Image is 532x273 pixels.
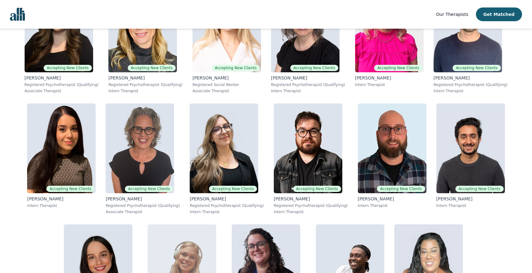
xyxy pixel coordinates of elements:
[274,209,348,214] p: Intern Therapist
[25,89,99,93] p: Associate Therapist
[106,203,180,208] p: Registered Psychotherapist (Qualifying)
[290,65,338,71] span: Accepting New Clients
[27,203,96,208] p: Intern Therapist
[434,89,508,93] p: Intern Therapist
[190,103,258,193] img: Joanna_Komisar
[436,203,505,208] p: Intern Therapist
[192,89,261,93] p: Associate Therapist
[434,82,508,87] p: Registered Psychotherapist (Qualifying)
[190,209,264,214] p: Intern Therapist
[125,186,173,192] span: Accepting New Clients
[353,98,431,219] a: Benjamin_BedeckiAccepting New Clients[PERSON_NAME]Intern Therapist
[108,75,183,81] p: [PERSON_NAME]
[269,98,353,219] a: Freddie_GiovaneAccepting New Clients[PERSON_NAME]Registered Psychotherapist (Qualifying)Intern Th...
[190,196,264,202] p: [PERSON_NAME]
[108,82,183,87] p: Registered Psychotherapist (Qualifying)
[374,65,422,71] span: Accepting New Clients
[355,82,424,87] p: Intern Therapist
[190,203,264,208] p: Registered Psychotherapist (Qualifying)
[106,209,180,214] p: Associate Therapist
[209,186,257,192] span: Accepting New Clients
[44,65,92,71] span: Accepting New Clients
[212,65,260,71] span: Accepting New Clients
[358,196,426,202] p: [PERSON_NAME]
[22,98,101,219] a: Heala_MaudoodiAccepting New Clients[PERSON_NAME]Intern Therapist
[377,186,425,192] span: Accepting New Clients
[27,103,96,193] img: Heala_Maudoodi
[293,186,341,192] span: Accepting New Clients
[101,98,185,219] a: Susan_AlbaumAccepting New Clients[PERSON_NAME]Registered Psychotherapist (Qualifying)Associate Th...
[431,98,510,219] a: Daniel_MendesAccepting New Clients[PERSON_NAME]Intern Therapist
[46,186,94,192] span: Accepting New Clients
[271,82,345,87] p: Registered Psychotherapist (Qualifying)
[436,12,468,17] span: Our Therapists
[453,65,501,71] span: Accepting New Clients
[436,11,468,18] a: Our Therapists
[436,103,505,193] img: Daniel_Mendes
[10,8,25,21] img: alli logo
[455,186,503,192] span: Accepting New Clients
[25,75,99,81] p: [PERSON_NAME]
[185,98,269,219] a: Joanna_KomisarAccepting New Clients[PERSON_NAME]Registered Psychotherapist (Qualifying)Intern The...
[106,196,180,202] p: [PERSON_NAME]
[476,7,522,21] button: Get Matched
[434,75,508,81] p: [PERSON_NAME]
[358,103,426,193] img: Benjamin_Bedecki
[271,75,345,81] p: [PERSON_NAME]
[355,75,424,81] p: [PERSON_NAME]
[192,75,261,81] p: [PERSON_NAME]
[108,89,183,93] p: Intern Therapist
[192,82,261,87] p: Registered Social Worker
[274,196,348,202] p: [PERSON_NAME]
[271,89,345,93] p: Intern Therapist
[106,103,174,193] img: Susan_Albaum
[27,196,96,202] p: [PERSON_NAME]
[358,203,426,208] p: Intern Therapist
[274,103,342,193] img: Freddie_Giovane
[128,65,176,71] span: Accepting New Clients
[274,203,348,208] p: Registered Psychotherapist (Qualifying)
[25,82,99,87] p: Registered Psychotherapist (Qualifying)
[436,196,505,202] p: [PERSON_NAME]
